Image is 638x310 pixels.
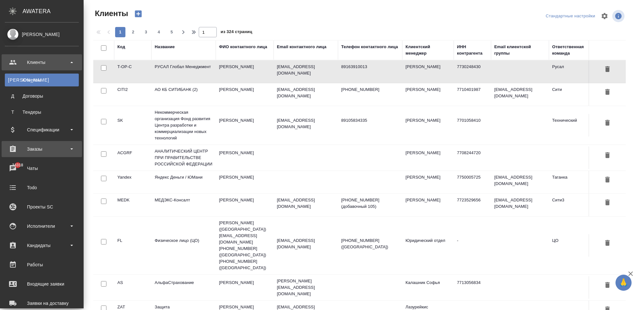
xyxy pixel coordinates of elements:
[5,221,79,231] div: Исполнители
[602,237,613,249] button: Удалить
[8,109,76,115] div: Тендеры
[402,194,454,216] td: [PERSON_NAME]
[5,74,79,86] a: [PERSON_NAME]Клиенты
[454,276,491,299] td: 7713056834
[615,275,632,291] button: 🙏
[141,29,151,35] span: 3
[216,114,274,137] td: [PERSON_NAME]
[216,276,274,299] td: [PERSON_NAME]
[402,234,454,257] td: Юридический отдел
[277,44,326,50] div: Email контактного лица
[402,276,454,299] td: Калашник Софья
[341,44,398,50] div: Телефон контактного лица
[151,234,216,257] td: Физическое лицо (ЦО)
[5,90,79,102] a: ДДоговоры
[23,5,84,18] div: AWATERA
[114,234,151,257] td: FL
[277,237,335,250] p: [EMAIL_ADDRESS][DOMAIN_NAME]
[151,276,216,299] td: АльфаСтрахование
[341,64,399,70] p: 89163910013
[277,64,335,76] p: [EMAIL_ADDRESS][DOMAIN_NAME]
[277,117,335,130] p: [EMAIL_ADDRESS][DOMAIN_NAME]
[454,194,491,216] td: 7723529656
[151,171,216,193] td: Яндекс Деньги / ЮМани
[5,31,79,38] div: [PERSON_NAME]
[2,257,82,273] a: Работы
[114,83,151,106] td: CITI2
[544,11,597,21] div: split button
[549,234,600,257] td: ЦО
[602,197,613,209] button: Удалить
[602,174,613,186] button: Удалить
[454,171,491,193] td: 7750005725
[5,106,79,119] a: ТТендеры
[602,279,613,291] button: Удалить
[2,160,82,176] a: 34318Чаты
[602,150,613,162] button: Удалить
[151,83,216,106] td: АО КБ СИТИБАНК (2)
[128,29,138,35] span: 2
[457,44,488,57] div: ИНН контрагента
[221,28,252,37] span: из 324 страниц
[454,83,491,106] td: 7710401987
[402,60,454,83] td: [PERSON_NAME]
[549,171,600,193] td: Таганка
[494,44,546,57] div: Email клиентской группы
[151,145,216,171] td: АНАЛИТИЧЕСКИЙ ЦЕНТР ПРИ ПРАВИТЕЛЬСТВЕ РОССИЙСКОЙ ФЕДЕРАЦИИ
[117,44,125,50] div: Код
[93,8,128,19] span: Клиенты
[602,117,613,129] button: Удалить
[402,114,454,137] td: [PERSON_NAME]
[402,171,454,193] td: [PERSON_NAME]
[114,171,151,193] td: Yandex
[8,93,76,99] div: Договоры
[491,83,549,106] td: [EMAIL_ADDRESS][DOMAIN_NAME]
[602,64,613,75] button: Удалить
[549,83,600,106] td: Сити
[454,60,491,83] td: 7730248430
[5,202,79,212] div: Проекты SC
[155,44,175,50] div: Название
[2,199,82,215] a: Проекты SC
[154,27,164,37] button: 4
[602,86,613,98] button: Удалить
[341,117,399,124] p: 89105834335
[114,194,151,216] td: MEDK
[454,146,491,169] td: 7708244720
[491,194,549,216] td: [EMAIL_ADDRESS][DOMAIN_NAME]
[154,29,164,35] span: 4
[131,8,146,19] button: Создать
[406,44,451,57] div: Клиентский менеджер
[277,197,335,210] p: [EMAIL_ADDRESS][DOMAIN_NAME]
[151,194,216,216] td: МЕДЭКС-Консалт
[454,114,491,137] td: 7701058410
[5,279,79,289] div: Входящие заявки
[597,8,612,24] span: Настроить таблицу
[216,83,274,106] td: [PERSON_NAME]
[552,44,597,57] div: Ответственная команда
[341,197,399,210] p: [PHONE_NUMBER] (добавочный 105)
[219,44,267,50] div: ФИО контактного лица
[549,194,600,216] td: Сити3
[5,144,79,154] div: Заказы
[454,234,491,257] td: -
[341,86,399,93] p: [PHONE_NUMBER]
[5,164,79,173] div: Чаты
[128,27,138,37] button: 2
[8,162,27,168] span: 34318
[549,60,600,83] td: Русал
[216,217,274,274] td: [PERSON_NAME] ([GEOGRAPHIC_DATA]) [EMAIL_ADDRESS][DOMAIN_NAME] [PHONE_NUMBER] ([GEOGRAPHIC_DATA])...
[5,58,79,67] div: Клиенты
[216,194,274,216] td: [PERSON_NAME]
[114,60,151,83] td: T-OP-C
[618,276,629,289] span: 🙏
[402,146,454,169] td: [PERSON_NAME]
[5,298,79,308] div: Заявки на доставку
[277,86,335,99] p: [EMAIL_ADDRESS][DOMAIN_NAME]
[151,106,216,145] td: Некоммерческая организация Фонд развития Центра разработки и коммерциализации новых технологий
[216,60,274,83] td: [PERSON_NAME]
[341,237,399,250] p: [PHONE_NUMBER] ([GEOGRAPHIC_DATA])
[167,27,177,37] button: 5
[151,60,216,83] td: РУСАЛ Глобал Менеджмент
[8,77,76,83] div: Клиенты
